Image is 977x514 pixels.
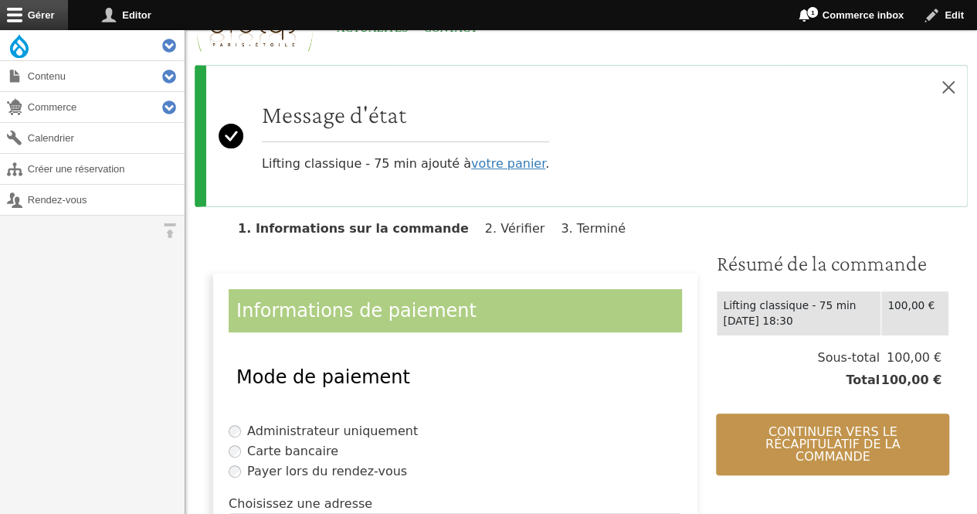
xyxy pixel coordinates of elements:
label: Payer lors du rendez-vous [247,462,407,481]
span: 1 [806,6,819,19]
label: Choisissez une adresse [229,495,372,513]
button: Orientation horizontale [154,216,185,246]
time: [DATE] 18:30 [723,315,792,327]
li: Vérifier [485,221,557,236]
label: Administrateur uniquement [247,422,418,441]
button: Close [930,66,967,109]
div: Lifting classique - 75 min [723,298,874,314]
label: Carte bancaire [247,442,338,461]
a: votre panier [471,156,545,171]
span: 100,00 € [880,349,941,367]
li: Terminé [561,221,638,236]
div: Lifting classique - 75 min ajouté à . [262,100,549,173]
li: Informations sur la commande [238,221,481,236]
div: Message d'état [195,65,968,207]
span: 100,00 € [880,371,941,390]
span: Mode de paiement [236,366,410,388]
svg: Success: [219,78,243,194]
span: Total [846,371,880,390]
span: Sous-total [817,349,880,367]
h2: Message d'état [262,100,549,129]
td: 100,00 € [881,291,949,335]
button: Continuer vers le récapitulatif de la commande [716,414,949,475]
span: Informations de paiement [236,300,477,322]
h3: Résumé de la commande [716,250,949,277]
